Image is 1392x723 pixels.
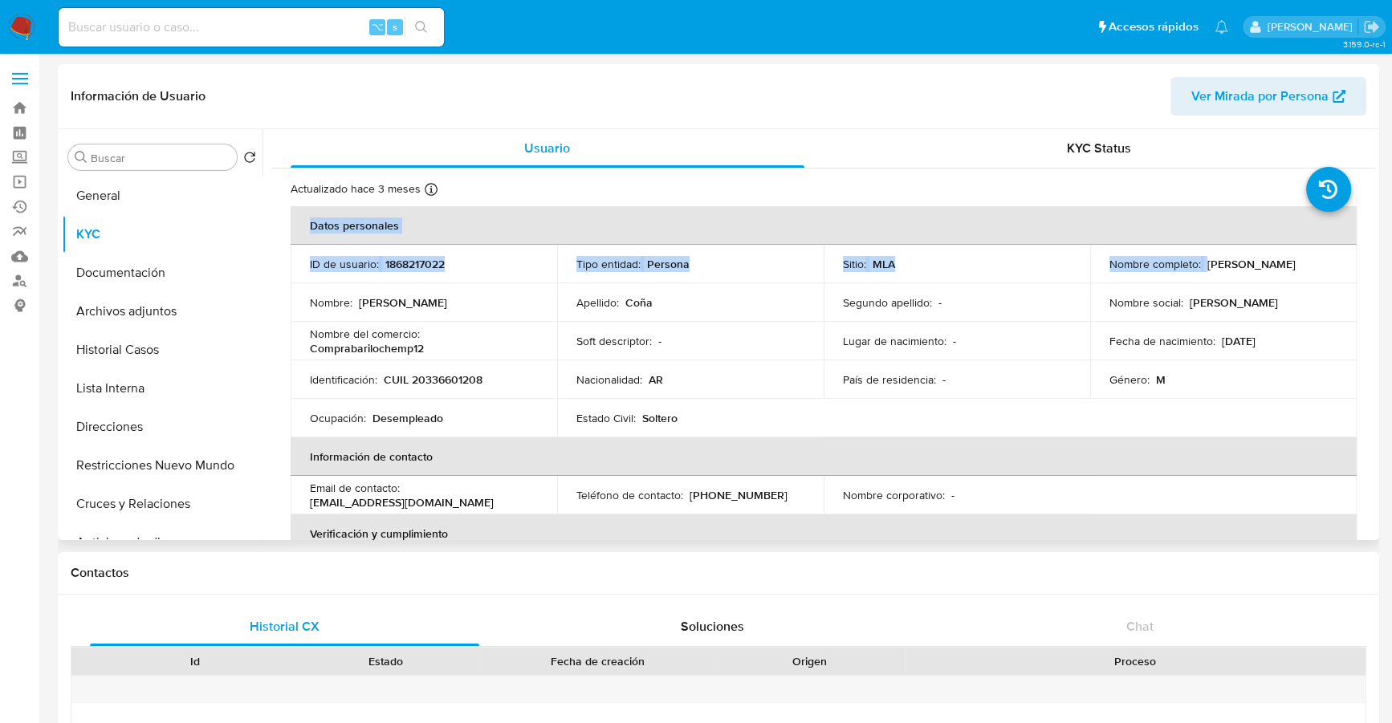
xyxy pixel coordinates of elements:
p: Nombre : [310,295,352,310]
p: [PHONE_NUMBER] [690,488,788,502]
span: Usuario [524,139,570,157]
p: stefania.bordes@mercadolibre.com [1267,19,1357,35]
p: Género : [1109,372,1150,387]
p: Desempleado [372,411,443,425]
button: Volver al orden por defecto [243,151,256,169]
p: Nacionalidad : [576,372,642,387]
h1: Información de Usuario [71,88,206,104]
th: Información de contacto [291,437,1357,476]
p: M [1156,372,1166,387]
span: s [393,19,397,35]
p: Nombre completo : [1109,257,1201,271]
p: - [953,334,956,348]
span: KYC Status [1067,139,1131,157]
div: Proceso [916,653,1354,669]
p: Nombre corporativo : [843,488,945,502]
button: Lista Interna [62,369,263,408]
p: - [658,334,661,348]
button: Archivos adjuntos [62,292,263,331]
button: Ver Mirada por Persona [1170,77,1366,116]
button: General [62,177,263,215]
p: [PERSON_NAME] [1207,257,1296,271]
button: Cruces y Relaciones [62,485,263,523]
div: Origen [725,653,893,669]
p: MLA [873,257,895,271]
p: - [938,295,942,310]
span: Soluciones [680,617,743,636]
span: Accesos rápidos [1109,18,1199,35]
p: Identificación : [310,372,377,387]
p: [PERSON_NAME] [1190,295,1278,310]
button: search-icon [405,16,438,39]
span: ⌥ [371,19,383,35]
p: Teléfono de contacto : [576,488,683,502]
input: Buscar usuario o caso... [59,17,444,38]
span: Historial CX [250,617,320,636]
button: Buscar [75,151,88,164]
p: Nombre social : [1109,295,1183,310]
span: Chat [1126,617,1154,636]
button: KYC [62,215,263,254]
p: Email de contacto : [310,481,400,495]
p: - [942,372,946,387]
p: Fecha de nacimiento : [1109,334,1215,348]
span: Ver Mirada por Persona [1191,77,1329,116]
a: Notificaciones [1215,20,1228,34]
p: Persona [647,257,690,271]
p: [EMAIL_ADDRESS][DOMAIN_NAME] [310,495,494,510]
p: Tipo entidad : [576,257,641,271]
p: Estado Civil : [576,411,636,425]
input: Buscar [91,151,230,165]
p: 1868217022 [385,257,445,271]
div: Estado [302,653,470,669]
p: Sitio : [843,257,866,271]
div: Fecha de creación [492,653,702,669]
p: País de residencia : [843,372,936,387]
p: [DATE] [1222,334,1256,348]
p: Segundo apellido : [843,295,932,310]
button: Direcciones [62,408,263,446]
p: Soft descriptor : [576,334,652,348]
p: ID de usuario : [310,257,379,271]
p: Comprabarilochemp12 [310,341,424,355]
p: Soltero [642,411,678,425]
p: - [951,488,954,502]
div: Id [111,653,279,669]
th: Datos personales [291,206,1357,245]
h1: Contactos [71,565,1366,581]
p: Nombre del comercio : [310,327,420,341]
th: Verificación y cumplimiento [291,514,1357,553]
a: Salir [1363,18,1380,35]
button: Documentación [62,254,263,292]
button: Restricciones Nuevo Mundo [62,446,263,485]
p: AR [649,372,663,387]
p: [PERSON_NAME] [359,295,447,310]
p: Actualizado hace 3 meses [291,181,421,197]
p: CUIL 20336601208 [384,372,482,387]
p: Coña [625,295,653,310]
button: Historial Casos [62,331,263,369]
button: Anticipos de dinero [62,523,263,562]
p: Apellido : [576,295,619,310]
p: Ocupación : [310,411,366,425]
p: Lugar de nacimiento : [843,334,946,348]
